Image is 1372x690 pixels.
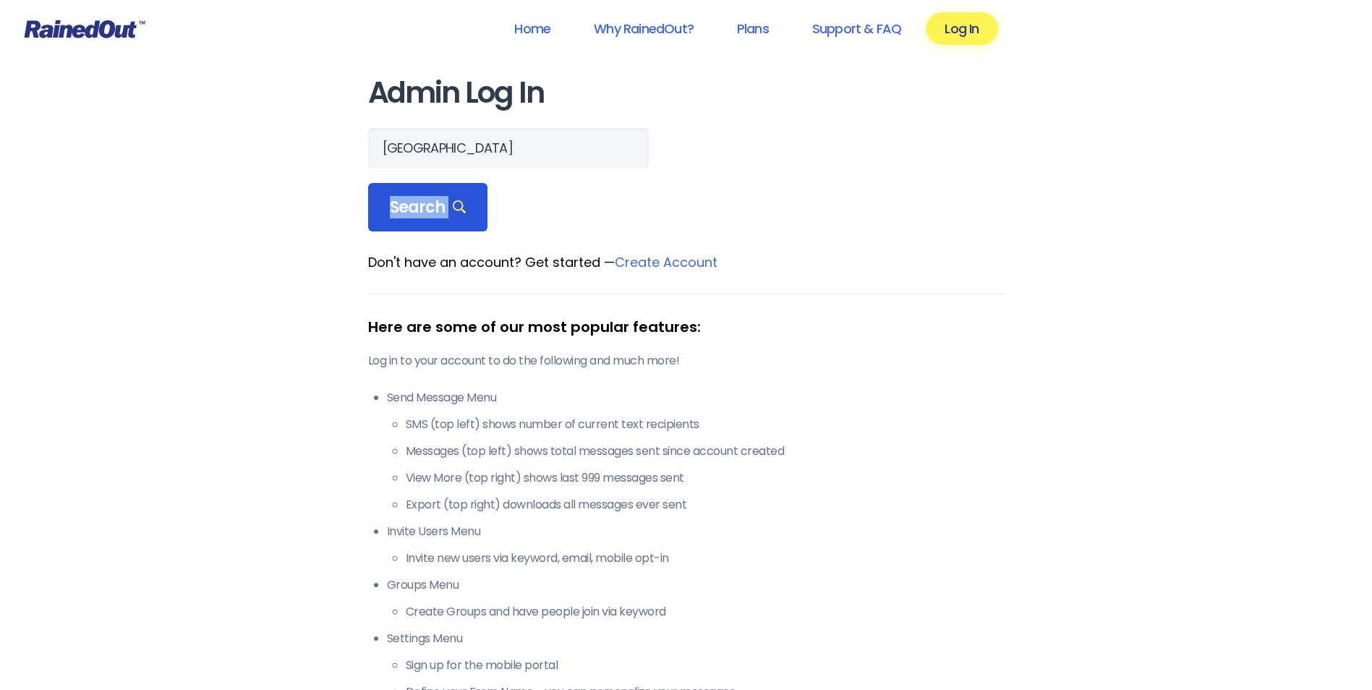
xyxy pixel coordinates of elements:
div: Search [368,183,488,232]
a: Plans [718,12,788,45]
div: Here are some of our most popular features: [368,316,1005,338]
li: Send Message Menu [387,389,1005,514]
li: Export (top right) downloads all messages ever sent [406,496,1005,514]
li: Sign up for the mobile portal [406,657,1005,674]
a: Home [495,12,569,45]
li: Create Groups and have people join via keyword [406,603,1005,621]
li: SMS (top left) shows number of current text recipients [406,416,1005,433]
li: Groups Menu [387,576,1005,621]
h1: Admin Log In [368,77,1005,109]
a: Log In [926,12,997,45]
li: Invite new users via keyword, email, mobile opt-in [406,550,1005,567]
p: Log in to your account to do the following and much more! [368,352,1005,370]
a: Why RainedOut? [575,12,712,45]
a: Create Account [615,253,717,271]
input: Search Orgs… [368,128,649,169]
a: Support & FAQ [793,12,920,45]
li: Messages (top left) shows total messages sent since account created [406,443,1005,460]
li: View More (top right) shows last 999 messages sent [406,469,1005,487]
li: Invite Users Menu [387,523,1005,567]
span: Search [390,197,466,218]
